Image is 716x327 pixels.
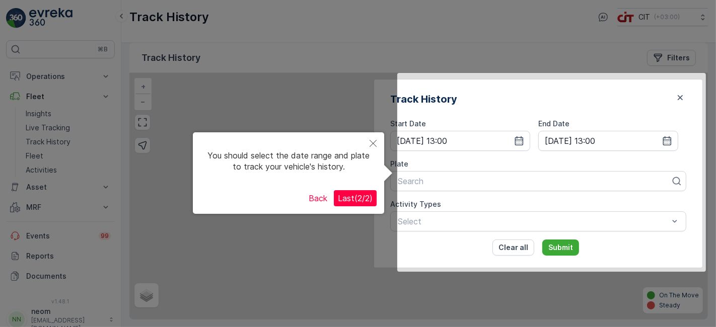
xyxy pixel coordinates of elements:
button: Close [362,132,384,155]
button: Last [334,190,377,206]
span: Last ( 2 / 2 ) [338,193,373,203]
button: Back [305,190,331,206]
div: You should select the date range and plate to track your vehicle's history. [193,132,384,214]
div: You should select the date range and plate to track your vehicle's history. [200,140,377,183]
